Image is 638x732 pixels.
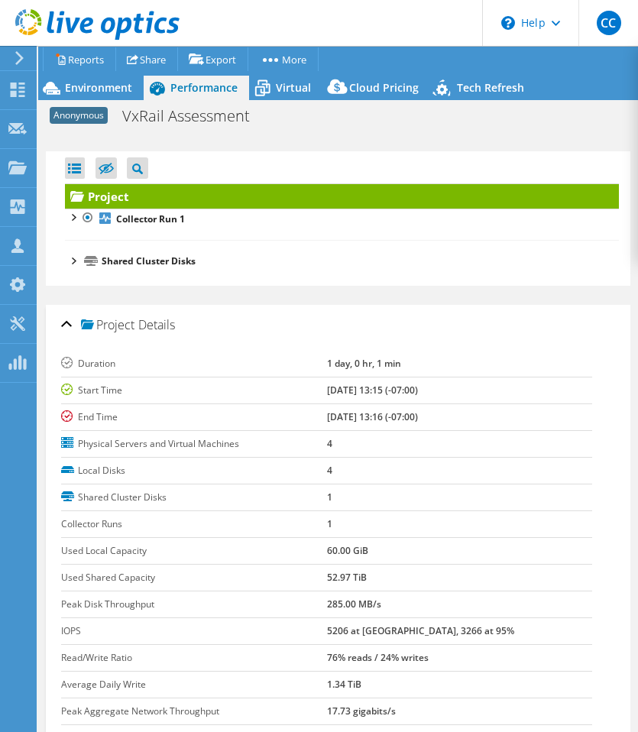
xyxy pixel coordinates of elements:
span: Performance [170,80,238,95]
b: 60.00 GiB [327,544,368,557]
div: Shared Cluster Disks [102,252,619,270]
b: 4 [327,464,332,477]
b: 1 [327,517,332,530]
label: Peak Aggregate Network Throughput [61,704,327,719]
a: Export [177,47,248,71]
label: Physical Servers and Virtual Machines [61,436,327,452]
label: Used Shared Capacity [61,570,327,585]
label: Local Disks [61,463,327,478]
label: Used Local Capacity [61,543,327,559]
label: Peak Disk Throughput [61,597,327,612]
b: 285.00 MB/s [327,598,381,611]
svg: \n [501,16,515,30]
b: 1.34 TiB [327,678,361,691]
b: 17.73 gigabits/s [327,704,396,717]
label: Start Time [61,383,327,398]
a: Reports [43,47,116,71]
a: More [248,47,319,71]
span: CC [597,11,621,35]
b: 76% reads / 24% writes [327,651,429,664]
span: Virtual [276,80,311,95]
span: Details [138,316,175,333]
label: Shared Cluster Disks [61,490,327,505]
label: Average Daily Write [61,677,327,692]
a: Collector Run 1 [65,209,619,228]
span: Anonymous [50,107,108,124]
b: [DATE] 13:15 (-07:00) [327,384,418,397]
label: Read/Write Ratio [61,650,327,666]
a: Project [65,184,619,209]
label: Collector Runs [61,517,327,532]
label: Duration [61,356,327,371]
b: [DATE] 13:16 (-07:00) [327,410,418,423]
h1: VxRail Assessment [115,108,274,125]
b: 52.97 TiB [327,571,367,584]
b: 4 [327,437,332,450]
span: Cloud Pricing [349,80,419,95]
label: IOPS [61,623,327,639]
b: Collector Run 1 [116,212,185,225]
span: Environment [65,80,132,95]
b: 5206 at [GEOGRAPHIC_DATA], 3266 at 95% [327,624,514,637]
a: Share [115,47,178,71]
b: 1 [327,491,332,504]
span: Tech Refresh [457,80,524,95]
label: End Time [61,410,327,425]
span: Project [81,319,134,332]
b: 1 day, 0 hr, 1 min [327,357,401,370]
